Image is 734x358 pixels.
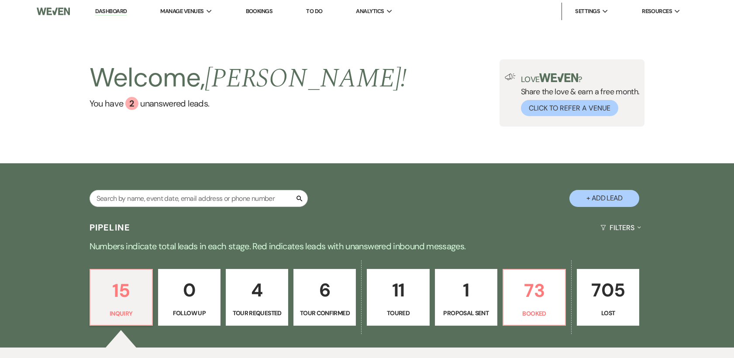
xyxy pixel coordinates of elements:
p: Proposal Sent [441,308,492,318]
span: Analytics [356,7,384,16]
p: Tour Confirmed [299,308,350,318]
p: 0 [164,275,215,305]
p: Toured [372,308,424,318]
span: Resources [642,7,672,16]
img: weven-logo-green.svg [539,73,578,82]
a: 6Tour Confirmed [293,269,356,326]
p: Lost [582,308,634,318]
a: Dashboard [95,7,127,16]
a: 11Toured [367,269,429,326]
p: 4 [231,275,283,305]
p: Booked [509,309,560,318]
a: You have 2 unanswered leads. [90,97,407,110]
a: 1Proposal Sent [435,269,497,326]
a: 73Booked [503,269,566,326]
p: Love ? [521,73,640,83]
p: Follow Up [164,308,215,318]
a: Bookings [246,7,273,15]
p: 11 [372,275,424,305]
p: 6 [299,275,350,305]
h2: Welcome, [90,59,407,97]
p: 15 [96,276,147,305]
div: Share the love & earn a free month. [516,73,640,116]
img: loud-speaker-illustration.svg [505,73,516,80]
p: Inquiry [96,309,147,318]
p: 1 [441,275,492,305]
p: 73 [509,276,560,305]
p: Numbers indicate total leads in each stage. Red indicates leads with unanswered inbound messages. [53,239,682,253]
h3: Pipeline [90,221,131,234]
img: Weven Logo [37,2,70,21]
a: 705Lost [577,269,639,326]
div: 2 [125,97,138,110]
a: 0Follow Up [158,269,221,326]
p: Tour Requested [231,308,283,318]
a: To Do [306,7,322,15]
a: 4Tour Requested [226,269,288,326]
button: Click to Refer a Venue [521,100,618,116]
a: 15Inquiry [90,269,153,326]
p: 705 [582,275,634,305]
button: Filters [597,216,644,239]
span: Settings [575,7,600,16]
span: [PERSON_NAME] ! [205,59,407,99]
button: + Add Lead [569,190,639,207]
span: Manage Venues [160,7,203,16]
input: Search by name, event date, email address or phone number [90,190,308,207]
